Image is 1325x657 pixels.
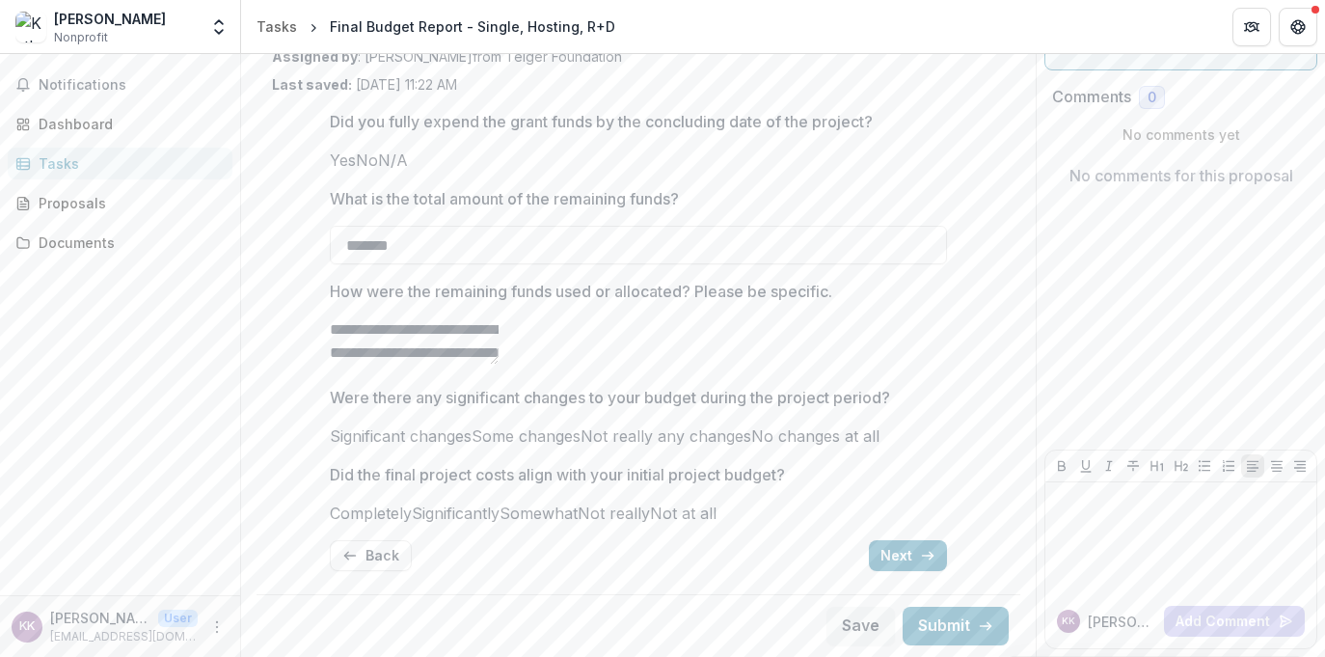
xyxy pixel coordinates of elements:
[272,76,352,93] strong: Last saved:
[50,628,198,645] p: [EMAIL_ADDRESS][DOMAIN_NAME]
[8,187,232,219] a: Proposals
[578,504,650,523] span: Not really
[8,108,232,140] a: Dashboard
[272,46,1005,67] p: : [PERSON_NAME] from Teiger Foundation
[330,280,832,303] p: How were the remaining funds used or allocated? Please be specific.
[1170,454,1193,478] button: Heading 2
[330,504,412,523] span: Completely
[19,620,35,633] div: Kate Kraczon
[1069,164,1293,187] p: No comments for this proposal
[1288,454,1311,478] button: Align Right
[378,151,408,170] span: N/A
[39,233,217,253] div: Documents
[205,8,232,46] button: Open entity switcher
[8,148,232,179] a: Tasks
[272,48,358,65] strong: Assigned by
[1050,454,1073,478] button: Bold
[8,69,232,100] button: Notifications
[205,616,229,639] button: More
[330,110,873,133] p: Did you fully expend the grant funds by the concluding date of the project?
[1193,454,1216,478] button: Bullet List
[50,608,150,628] p: [PERSON_NAME]
[1062,616,1075,626] div: Kate Kraczon
[1164,606,1305,637] button: Add Comment
[1052,88,1131,106] h2: Comments
[1074,454,1097,478] button: Underline
[330,540,412,571] button: Back
[356,151,378,170] span: No
[39,77,225,94] span: Notifications
[8,227,232,259] a: Documents
[272,74,457,95] p: [DATE] 11:22 AM
[15,12,46,42] img: Kathryn Kraczon
[472,426,581,446] span: Some changes
[257,16,297,37] div: Tasks
[330,187,679,210] p: What is the total amount of the remaining funds?
[39,193,217,213] div: Proposals
[1217,454,1240,478] button: Ordered List
[39,114,217,134] div: Dashboard
[330,463,785,486] p: Did the final project costs align with your initial project budget?
[249,13,623,41] nav: breadcrumb
[330,426,472,446] span: Significant changes
[751,426,879,446] span: No changes at all
[826,607,895,645] button: Save
[330,151,356,170] span: Yes
[1148,90,1156,106] span: 0
[1122,454,1145,478] button: Strike
[869,540,947,571] button: Next
[1241,454,1264,478] button: Align Left
[1265,454,1288,478] button: Align Center
[54,29,108,46] span: Nonprofit
[1052,124,1310,145] p: No comments yet
[249,13,305,41] a: Tasks
[412,504,500,523] span: Significantly
[581,426,751,446] span: Not really any changes
[330,16,615,37] div: Final Budget Report - Single, Hosting, R+D
[1146,454,1169,478] button: Heading 1
[500,504,578,523] span: Somewhat
[39,153,217,174] div: Tasks
[903,607,1009,645] button: Submit
[158,610,198,627] p: User
[1232,8,1271,46] button: Partners
[1097,454,1121,478] button: Italicize
[1279,8,1317,46] button: Get Help
[1088,612,1156,632] p: [PERSON_NAME]
[54,9,166,29] div: [PERSON_NAME]
[330,386,890,409] p: Were there any significant changes to your budget during the project period?
[650,504,717,523] span: Not at all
